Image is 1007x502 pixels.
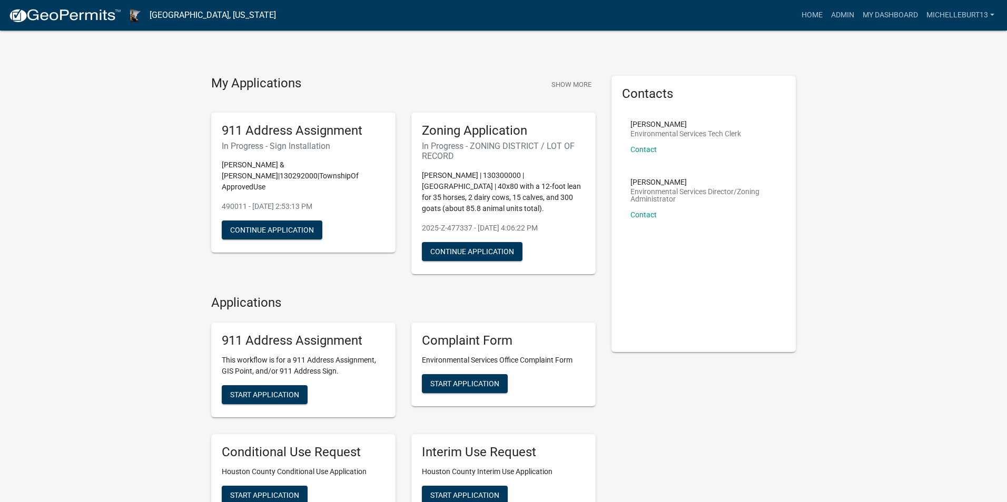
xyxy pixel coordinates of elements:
[630,178,777,186] p: [PERSON_NAME]
[922,5,999,25] a: michelleburt13
[211,295,596,310] h4: Applications
[430,491,499,499] span: Start Application
[222,159,385,193] p: [PERSON_NAME] & [PERSON_NAME]|130292000|TownshipOf ApprovedUse
[230,491,299,499] span: Start Application
[422,466,585,477] p: Houston County Interim Use Application
[222,466,385,477] p: Houston County Conditional Use Application
[422,333,585,348] h5: Complaint Form
[150,6,276,24] a: [GEOGRAPHIC_DATA], [US_STATE]
[422,141,585,161] h6: In Progress - ZONING DISTRICT / LOT OF RECORD
[422,242,522,261] button: Continue Application
[630,130,741,137] p: Environmental Services Tech Clerk
[422,374,508,393] button: Start Application
[630,145,657,154] a: Contact
[797,5,827,25] a: Home
[222,445,385,460] h5: Conditional Use Request
[827,5,858,25] a: Admin
[230,390,299,399] span: Start Application
[222,201,385,212] p: 490011 - [DATE] 2:53:13 PM
[430,379,499,388] span: Start Application
[222,141,385,151] h6: In Progress - Sign Installation
[547,76,596,93] button: Show More
[130,8,141,22] img: Houston County, Minnesota
[422,223,585,234] p: 2025-Z-477337 - [DATE] 4:06:22 PM
[222,355,385,377] p: This workflow is for a 911 Address Assignment, GIS Point, and/or 911 Address Sign.
[630,121,741,128] p: [PERSON_NAME]
[858,5,922,25] a: My Dashboard
[222,123,385,138] h5: 911 Address Assignment
[422,355,585,366] p: Environmental Services Office Complaint Form
[422,123,585,138] h5: Zoning Application
[622,86,785,102] h5: Contacts
[222,385,308,404] button: Start Application
[630,188,777,203] p: Environmental Services Director/Zoning Administrator
[222,333,385,348] h5: 911 Address Assignment
[422,170,585,214] p: [PERSON_NAME] | 130300000 | [GEOGRAPHIC_DATA] | 40x80 with a 12-foot lean for 35 horses, 2 dairy ...
[211,76,301,92] h4: My Applications
[222,220,322,239] button: Continue Application
[422,445,585,460] h5: Interim Use Request
[630,210,657,219] a: Contact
